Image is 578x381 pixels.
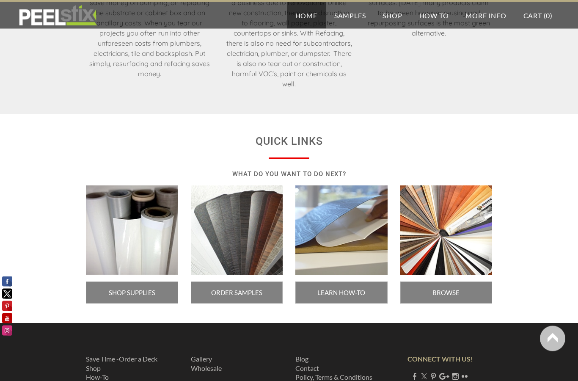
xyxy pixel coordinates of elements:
[461,373,468,381] a: Flickr
[191,186,283,276] img: Picture
[17,5,99,26] img: REFACE SUPPLIES
[374,2,410,29] a: Shop
[191,364,222,373] a: ​Wholesale
[86,282,178,304] a: SHOP SUPPLIES
[430,373,437,381] a: Pinterest
[86,168,492,182] h6: WHAT DO YOU WANT TO DO NEXT?
[400,186,493,276] img: Picture
[452,373,459,381] a: Instagram
[546,11,550,19] span: 0
[295,282,388,304] a: LEARN HOW-TO
[287,2,326,29] a: Home
[86,364,101,373] a: Shop
[421,373,427,381] a: Twitter
[411,373,418,381] a: Facebook
[86,355,157,363] a: Save Time -Order a Deck
[295,355,308,363] a: Blog
[191,355,222,373] font: ​
[191,355,212,363] a: Gallery​
[326,2,374,29] a: Samples
[295,364,319,373] a: Contact
[457,2,515,29] a: More Info
[86,186,178,276] img: Picture
[400,282,493,304] a: BROWSE COLORS
[439,373,449,381] a: Plus
[86,132,492,152] h6: QUICK LINKS
[515,2,561,29] a: Cart (0)
[191,282,283,304] a: ORDER SAMPLES
[407,355,473,363] strong: CONNECT WITH US!
[411,2,457,29] a: How To
[295,186,388,276] img: Picture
